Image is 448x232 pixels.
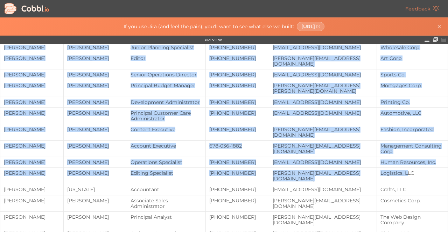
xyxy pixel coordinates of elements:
[127,198,205,209] div: Associate Sales Administrator
[377,214,448,225] div: The Web Design Company
[377,110,448,116] div: Automotive, LLC
[377,55,448,61] div: Art Corp.
[64,143,127,149] div: [PERSON_NAME]
[64,110,127,116] div: [PERSON_NAME]
[377,127,448,132] div: Fashion, Incorporated
[64,159,127,165] div: [PERSON_NAME]
[127,55,205,61] div: Editor
[269,45,377,50] div: [EMAIL_ADDRESS][DOMAIN_NAME]
[0,143,63,149] div: [PERSON_NAME]
[206,55,269,61] div: [PHONE_NUMBER]
[206,110,269,116] div: [PHONE_NUMBER]
[64,83,127,88] div: [PERSON_NAME]
[400,3,444,15] a: Feedback
[301,24,315,29] span: [URL]
[127,159,205,165] div: Operations Specialist
[269,110,377,116] div: [EMAIL_ADDRESS][DOMAIN_NAME]
[269,99,377,105] div: [EMAIL_ADDRESS][DOMAIN_NAME]
[206,127,269,132] div: [PHONE_NUMBER]
[64,55,127,61] div: [PERSON_NAME]
[206,45,269,50] div: [PHONE_NUMBER]
[206,83,269,88] div: [PHONE_NUMBER]
[377,187,448,192] div: Crafts, LLC
[64,45,127,50] div: [PERSON_NAME]
[206,99,269,105] div: [PHONE_NUMBER]
[0,187,63,192] div: [PERSON_NAME]
[124,24,294,29] span: If you use Jira (and feel the pain), you'll want to see what else we built:
[64,198,127,203] div: [PERSON_NAME]
[377,45,448,50] div: Wholesale Corp.
[127,187,205,192] div: Accountant
[127,214,205,220] div: Principal Analyst
[0,55,63,61] div: [PERSON_NAME]
[269,55,377,67] div: [PERSON_NAME][EMAIL_ADDRESS][DOMAIN_NAME]
[269,143,377,154] div: [PERSON_NAME][EMAIL_ADDRESS][DOMAIN_NAME]
[269,127,377,138] div: [PERSON_NAME][EMAIL_ADDRESS][DOMAIN_NAME]
[269,159,377,165] div: [EMAIL_ADDRESS][DOMAIN_NAME]
[64,72,127,77] div: [PERSON_NAME]
[127,170,205,176] div: Editing Specialist
[206,159,269,165] div: [PHONE_NUMBER]
[0,83,63,88] div: [PERSON_NAME]
[127,143,205,149] div: Account Executive
[64,187,127,192] div: [US_STATE]
[377,170,448,176] div: Logistics, LLC
[206,214,269,220] div: [PHONE_NUMBER]
[269,214,377,225] div: [PERSON_NAME][EMAIL_ADDRESS][DOMAIN_NAME]
[0,159,63,165] div: [PERSON_NAME]
[269,72,377,77] div: [EMAIL_ADDRESS][DOMAIN_NAME]
[0,214,63,220] div: [PERSON_NAME]
[127,127,205,132] div: Content Executive
[269,187,377,192] div: [EMAIL_ADDRESS][DOMAIN_NAME]
[206,198,269,203] div: [PHONE_NUMBER]
[377,72,448,77] div: Sports Co.
[269,83,377,94] div: [PERSON_NAME][EMAIL_ADDRESS][PERSON_NAME][DOMAIN_NAME]
[206,187,269,192] div: [PHONE_NUMBER]
[64,99,127,105] div: [PERSON_NAME]
[0,45,63,50] div: [PERSON_NAME]
[0,99,63,105] div: [PERSON_NAME]
[435,22,443,31] button: Close banner
[127,45,205,50] div: Junior Planning Specialist
[0,127,63,132] div: [PERSON_NAME]
[64,127,127,132] div: [PERSON_NAME]
[297,22,325,31] a: [URL]
[0,110,63,116] div: [PERSON_NAME]
[377,198,448,203] div: Cosmetics Corp.
[0,72,63,77] div: [PERSON_NAME]
[377,83,448,88] div: Mortgages Corp.
[206,72,269,77] div: [PHONE_NUMBER]
[206,170,269,176] div: [PHONE_NUMBER]
[64,214,127,220] div: [PERSON_NAME]
[206,143,269,149] div: 678-036-1882
[377,143,448,154] div: Management Consulting Corp.
[269,198,377,209] div: [PERSON_NAME][EMAIL_ADDRESS][DOMAIN_NAME]
[377,159,448,165] div: Human Resources, Inc.
[127,83,205,88] div: Principal Budget Manager
[0,198,63,203] div: [PERSON_NAME]
[205,38,222,42] div: PREVIEW
[127,99,205,105] div: Development Administrator
[377,99,448,105] div: Printing Co.
[127,110,205,121] div: Principal Customer Care Administrator
[269,170,377,181] div: [PERSON_NAME][EMAIL_ADDRESS][DOMAIN_NAME]
[127,72,205,77] div: Senior Operations Director
[0,170,63,176] div: [PERSON_NAME]
[64,170,127,176] div: [PERSON_NAME]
